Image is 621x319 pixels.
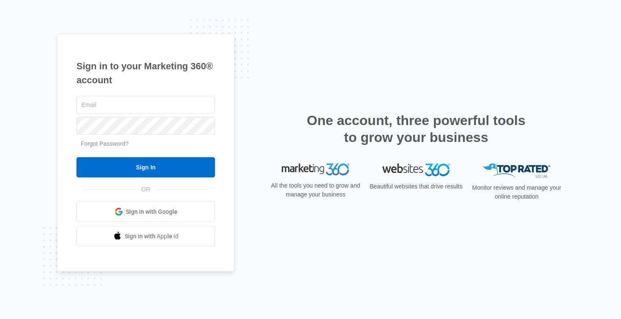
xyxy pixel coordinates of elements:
[81,140,129,147] a: Forgot Password?
[369,182,463,191] p: Beautiful websites that drive results
[268,181,363,199] p: All the tools you need to grow and manage your business
[76,226,215,246] a: Sign in with Apple Id
[126,207,177,216] span: Sign in with Google
[469,183,564,201] p: Monitor reviews and manage your online reputation
[382,164,450,176] img: Websites 360
[125,232,179,241] span: Sign in with Apple Id
[76,96,215,114] input: Email
[76,59,215,87] h1: Sign in to your Marketing 360® account
[136,185,156,194] span: OR
[76,202,215,222] a: Sign in with Google
[282,164,349,175] img: Marketing 360
[483,164,550,177] img: Top Rated Local
[304,112,528,146] h2: One account, three powerful tools to grow your business
[76,157,215,177] input: Sign In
